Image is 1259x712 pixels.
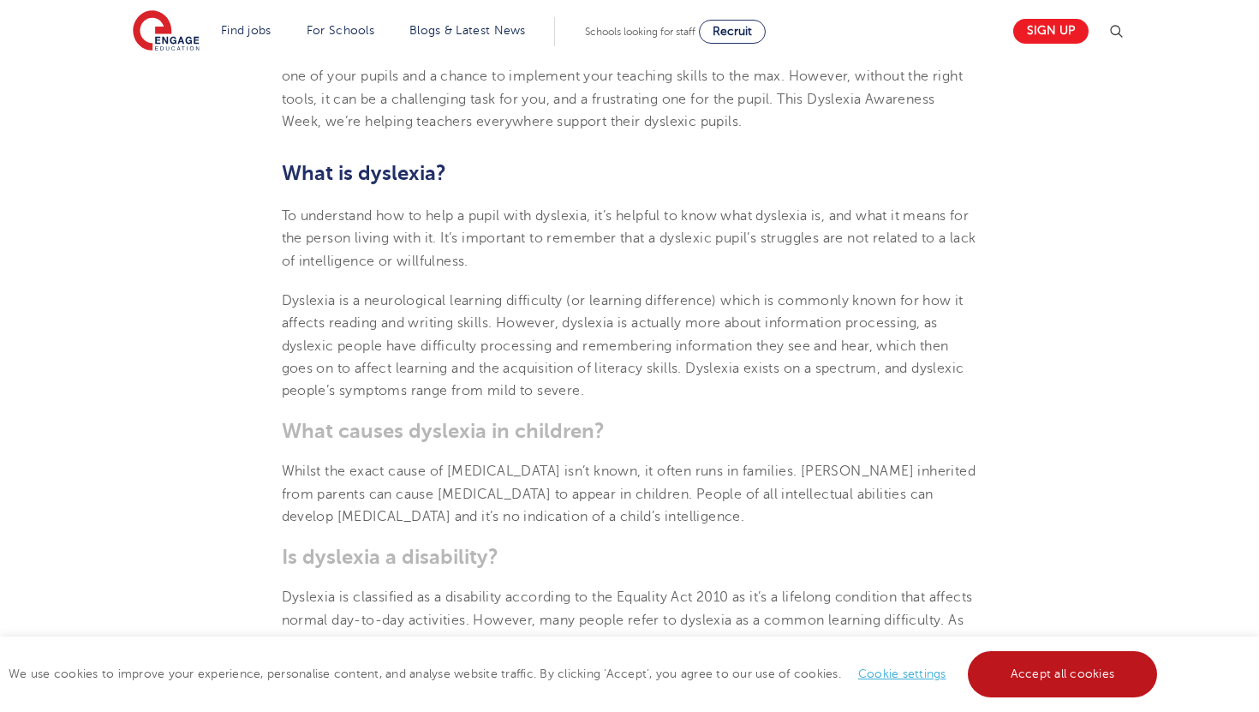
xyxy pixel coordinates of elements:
[282,545,498,569] b: Is dyslexia a disability?
[221,24,271,37] a: Find jobs
[713,25,752,38] span: Recruit
[282,208,976,269] span: To understand how to help a pupil with dyslexia, it’s helpful to know what dyslexia is, and what ...
[282,419,605,443] b: What causes dyslexia in children?
[307,24,374,37] a: For Schools
[282,293,964,398] span: Dyslexia is a neurological learning difficulty (or learning difference) which is commonly known f...
[968,651,1158,697] a: Accept all cookies
[9,667,1161,680] span: We use cookies to improve your experience, personalise content, and analyse website traffic. By c...
[699,20,766,44] a: Recruit
[1013,19,1089,44] a: Sign up
[133,10,200,53] img: Engage Education
[282,589,973,695] span: Dyslexia is classified as a disability according to the Equality Act 2010 as it’s a lifelong cond...
[282,464,976,524] span: Whilst the exact cause of [MEDICAL_DATA] isn’t known, it often runs in families. [PERSON_NAME] in...
[282,46,976,129] span: As a teacher, aiding the growth of dyslexic learning is a great opportunity to help improve the a...
[858,667,946,680] a: Cookie settings
[282,161,446,185] b: What is dyslexia?
[585,26,695,38] span: Schools looking for staff
[409,24,526,37] a: Blogs & Latest News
